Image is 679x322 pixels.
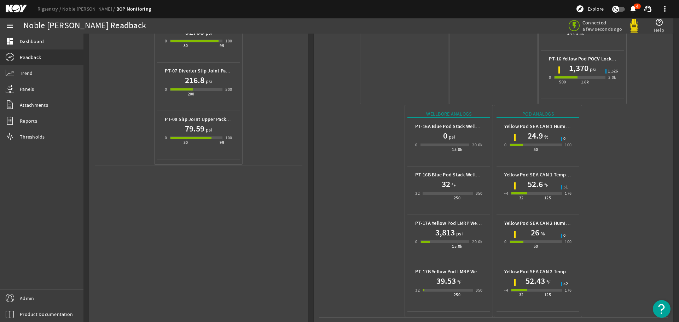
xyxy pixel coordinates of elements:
[188,90,195,98] div: 200
[204,78,212,85] span: psi
[526,275,545,287] h1: 52.43
[20,311,73,318] span: Product Documentation
[563,185,568,189] span: 51
[165,86,167,93] div: 0
[545,279,551,286] span: °F
[528,130,543,141] h1: 24.9
[415,287,420,294] div: 32
[407,110,490,118] div: Wellbore Analogs
[567,30,575,37] div: 3.4k
[588,66,596,73] span: psi
[581,78,589,86] div: 1.8k
[415,171,516,178] b: PT-16B Blue Pod Stack Wellbore Temperature
[588,5,604,12] span: Explore
[504,190,508,197] div: -4
[544,291,551,298] div: 125
[476,190,482,197] div: 350
[225,86,232,93] div: 500
[20,86,34,93] span: Panels
[534,146,538,153] div: 50
[629,5,637,13] mat-icon: notifications
[531,227,539,238] h1: 26
[442,178,450,190] h1: 32
[519,291,524,298] div: 32
[582,26,622,32] span: a few seconds ago
[472,238,482,245] div: 20.0k
[165,116,258,123] b: PT-08 Slip Joint Upper Packer Air Pressure
[415,123,506,130] b: PT-16A Blue Pod Stack Wellbore Pressure
[608,69,618,74] span: 1,526
[539,230,545,237] span: %
[443,130,447,141] h1: 0
[415,190,420,197] div: 32
[20,295,34,302] span: Admin
[565,141,571,148] div: 100
[452,243,462,250] div: 15.0k
[20,54,41,61] span: Readback
[629,5,637,13] button: 4
[415,238,417,245] div: 0
[415,268,520,275] b: PT-17B Yellow Pod LMRP Wellbore Temperature
[447,133,455,140] span: psi
[497,110,579,118] div: Pod Analogs
[654,27,664,34] span: Help
[569,63,588,74] h1: 1,370
[544,194,551,201] div: 125
[184,139,188,146] div: 30
[450,182,456,189] span: °F
[476,287,482,294] div: 350
[576,30,584,37] div: 5.3k
[415,220,510,227] b: PT-17A Yellow Pod LMRP Wellbore Pressure
[6,22,14,30] mat-icon: menu
[204,126,212,133] span: psi
[627,19,641,33] img: Yellowpod.svg
[543,182,549,189] span: °F
[165,37,167,45] div: 0
[454,194,460,201] div: 250
[472,141,482,148] div: 20.0k
[220,139,224,146] div: 99
[565,287,571,294] div: 176
[565,238,571,245] div: 100
[415,141,417,148] div: 0
[653,300,671,318] button: Open Resource Center
[165,68,278,74] b: PT-07 Diverter Slip Joint Packer Hydraulic Pressure
[435,227,455,238] h1: 3,813
[185,75,204,86] h1: 216.8
[23,22,146,29] div: Noble [PERSON_NAME] Readback
[456,279,462,286] span: °F
[436,275,456,287] h1: 39.53
[656,0,673,17] button: more_vert
[504,171,582,178] b: Yellow Pod SEA CAN 1 Temperature
[504,268,582,275] b: Yellow Pod SEA CAN 2 Temperature
[6,37,14,46] mat-icon: dashboard
[504,287,508,294] div: -4
[563,234,565,238] span: 0
[608,74,616,81] div: 3.0k
[185,123,204,134] h1: 79.59
[644,5,652,13] mat-icon: support_agent
[225,134,232,141] div: 100
[534,243,538,250] div: 50
[20,101,48,109] span: Attachments
[504,238,506,245] div: 0
[543,133,549,140] span: %
[549,55,632,62] b: PT-16 Yellow Pod POCV Lock Pressure
[565,190,571,197] div: 176
[20,38,44,45] span: Dashboard
[455,230,463,237] span: psi
[549,74,551,81] div: 0
[225,37,232,45] div: 100
[454,291,460,298] div: 250
[20,133,45,140] span: Thresholds
[504,123,574,130] b: Yellow Pod SEA CAN 1 Humidity
[452,146,462,153] div: 15.0k
[519,194,524,201] div: 32
[559,78,566,86] div: 500
[37,6,62,12] a: Rigsentry
[184,42,188,49] div: 30
[528,178,543,190] h1: 52.6
[504,141,506,148] div: 0
[20,117,37,124] span: Reports
[20,70,33,77] span: Trend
